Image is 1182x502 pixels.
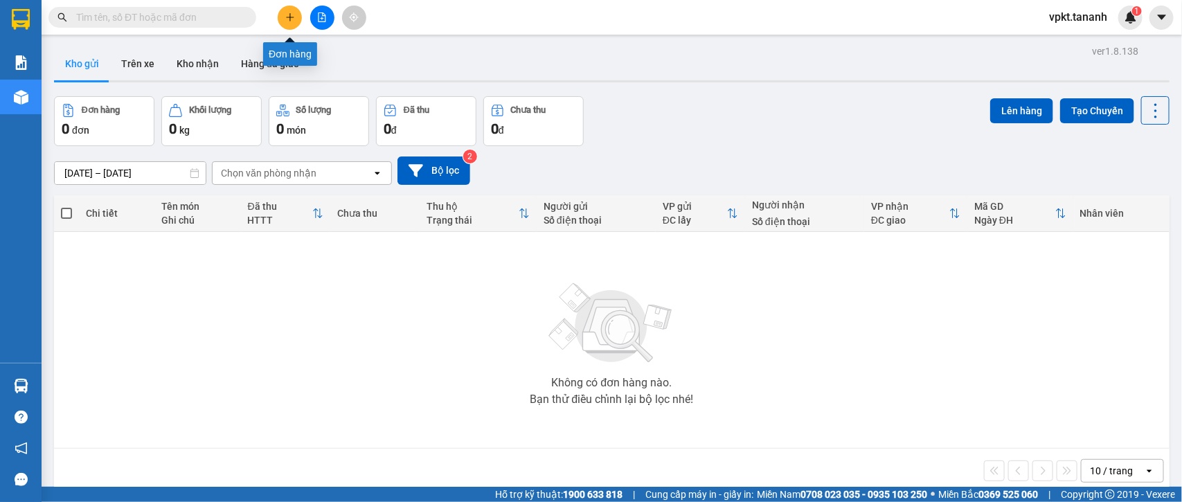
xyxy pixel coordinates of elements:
div: Người gửi [544,201,649,212]
input: Tìm tên, số ĐT hoặc mã đơn [76,10,240,25]
th: Toggle SortBy [967,195,1073,232]
div: Không có đơn hàng nào. [551,377,672,388]
span: 0 [384,120,391,137]
div: ĐC giao [871,215,949,226]
img: icon-new-feature [1125,11,1137,24]
button: Đã thu0đ [376,96,476,146]
div: 10 / trang [1090,464,1133,478]
span: 1 [1134,6,1139,16]
th: Toggle SortBy [420,195,537,232]
div: ĐC lấy [663,215,727,226]
input: Select a date range. [55,162,206,184]
div: Mã GD [974,201,1055,212]
div: Khối lượng [189,105,231,115]
span: copyright [1105,490,1115,499]
div: Thu hộ [427,201,519,212]
sup: 2 [463,150,477,163]
button: Chưa thu0đ [483,96,584,146]
button: Bộ lọc [397,156,470,185]
button: Tạo Chuyến [1060,98,1134,123]
span: Miền Bắc [938,487,1038,502]
span: Cung cấp máy in - giấy in: [645,487,753,502]
span: aim [349,12,359,22]
svg: open [372,168,383,179]
div: Chọn văn phòng nhận [221,166,316,180]
div: Số điện thoại [752,216,857,227]
button: file-add [310,6,334,30]
span: | [1048,487,1050,502]
button: Lên hàng [990,98,1053,123]
span: 0 [491,120,499,137]
strong: 0708 023 035 - 0935 103 250 [800,489,927,500]
div: HTTT [248,215,312,226]
div: Đã thu [248,201,312,212]
div: ver 1.8.138 [1092,44,1138,59]
button: Kho nhận [165,47,230,80]
button: caret-down [1149,6,1174,30]
span: search [57,12,67,22]
div: Bạn thử điều chỉnh lại bộ lọc nhé! [530,394,693,405]
div: Tên món [161,201,233,212]
div: Chi tiết [86,208,147,219]
div: Ngày ĐH [974,215,1055,226]
button: Hàng đã giao [230,47,310,80]
div: Ghi chú [161,215,233,226]
span: notification [15,442,28,455]
div: Chưa thu [511,105,546,115]
span: 0 [62,120,69,137]
div: Số lượng [296,105,332,115]
span: message [15,473,28,486]
img: warehouse-icon [14,90,28,105]
th: Toggle SortBy [241,195,330,232]
th: Toggle SortBy [656,195,745,232]
div: Chưa thu [337,208,413,219]
span: 0 [169,120,177,137]
th: Toggle SortBy [864,195,967,232]
span: món [287,125,306,136]
div: Nhân viên [1080,208,1163,219]
button: Trên xe [110,47,165,80]
span: kg [179,125,190,136]
span: đ [499,125,504,136]
span: 0 [276,120,284,137]
div: VP nhận [871,201,949,212]
span: đơn [72,125,89,136]
button: Số lượng0món [269,96,369,146]
button: aim [342,6,366,30]
button: Đơn hàng0đơn [54,96,154,146]
div: Người nhận [752,199,857,210]
span: plus [285,12,295,22]
span: Miền Nam [757,487,927,502]
div: VP gửi [663,201,727,212]
span: caret-down [1156,11,1168,24]
svg: open [1144,465,1155,476]
sup: 1 [1132,6,1142,16]
strong: 1900 633 818 [563,489,623,500]
strong: 0369 525 060 [978,489,1038,500]
div: Số điện thoại [544,215,649,226]
span: file-add [317,12,327,22]
img: solution-icon [14,55,28,70]
span: đ [391,125,397,136]
div: Đã thu [404,105,429,115]
button: Kho gửi [54,47,110,80]
div: Trạng thái [427,215,519,226]
span: vpkt.tananh [1038,8,1118,26]
span: Hỗ trợ kỹ thuật: [495,487,623,502]
img: warehouse-icon [14,379,28,393]
span: | [633,487,635,502]
span: ⚪️ [931,492,935,497]
button: plus [278,6,302,30]
img: logo-vxr [12,9,30,30]
img: svg+xml;base64,PHN2ZyBjbGFzcz0ibGlzdC1wbHVnX19zdmciIHhtbG5zPSJodHRwOi8vd3d3LnczLm9yZy8yMDAwL3N2Zy... [542,275,681,372]
div: Đơn hàng [82,105,120,115]
span: question-circle [15,411,28,424]
button: Khối lượng0kg [161,96,262,146]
